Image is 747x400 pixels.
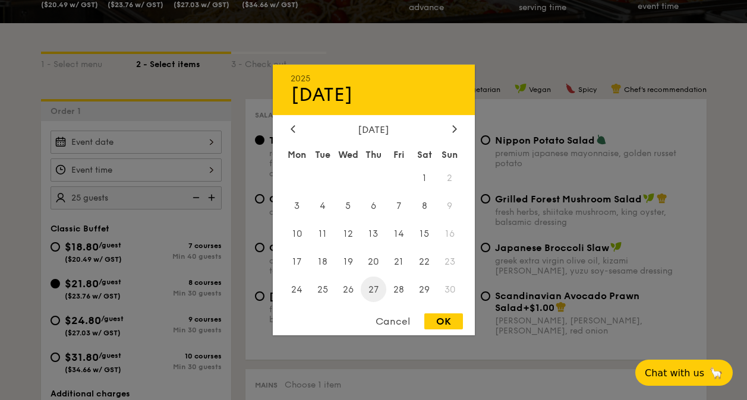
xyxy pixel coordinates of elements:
span: 12 [335,221,361,247]
span: 24 [285,277,310,302]
span: 19 [335,249,361,274]
div: Cancel [364,313,422,329]
span: 23 [437,249,463,274]
div: Mon [285,144,310,166]
span: 10 [285,221,310,247]
span: 14 [386,221,412,247]
span: 15 [412,221,437,247]
span: 1 [412,166,437,191]
span: 7 [386,193,412,219]
span: 🦙 [709,366,723,380]
span: 13 [361,221,386,247]
span: 2 [437,166,463,191]
div: Wed [335,144,361,166]
div: Fri [386,144,412,166]
button: Chat with us🦙 [635,360,733,386]
div: 2025 [291,74,457,84]
span: 4 [310,193,335,219]
span: 22 [412,249,437,274]
span: 25 [310,277,335,302]
div: Tue [310,144,335,166]
span: Chat with us [645,367,704,379]
div: [DATE] [291,124,457,135]
div: Sun [437,144,463,166]
span: 29 [412,277,437,302]
span: 6 [361,193,386,219]
span: 9 [437,193,463,219]
span: 27 [361,277,386,302]
span: 28 [386,277,412,302]
span: 18 [310,249,335,274]
div: OK [424,313,463,329]
div: [DATE] [291,84,457,106]
span: 8 [412,193,437,219]
span: 16 [437,221,463,247]
span: 26 [335,277,361,302]
span: 20 [361,249,386,274]
span: 5 [335,193,361,219]
span: 3 [285,193,310,219]
span: 17 [285,249,310,274]
span: 21 [386,249,412,274]
div: Sat [412,144,437,166]
span: 11 [310,221,335,247]
span: 30 [437,277,463,302]
div: Thu [361,144,386,166]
